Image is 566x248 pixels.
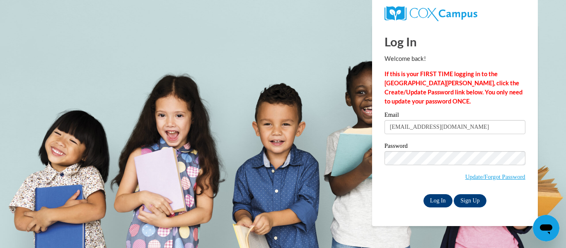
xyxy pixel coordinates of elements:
strong: If this is your FIRST TIME logging in to the [GEOGRAPHIC_DATA][PERSON_NAME], click the Create/Upd... [385,70,522,105]
iframe: Button to launch messaging window [533,215,559,241]
label: Email [385,112,525,120]
label: Password [385,143,525,151]
img: COX Campus [385,6,477,21]
a: Sign Up [454,194,486,207]
a: Update/Forgot Password [465,173,525,180]
a: COX Campus [385,6,525,21]
h1: Log In [385,33,525,50]
input: Log In [423,194,452,207]
p: Welcome back! [385,54,525,63]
